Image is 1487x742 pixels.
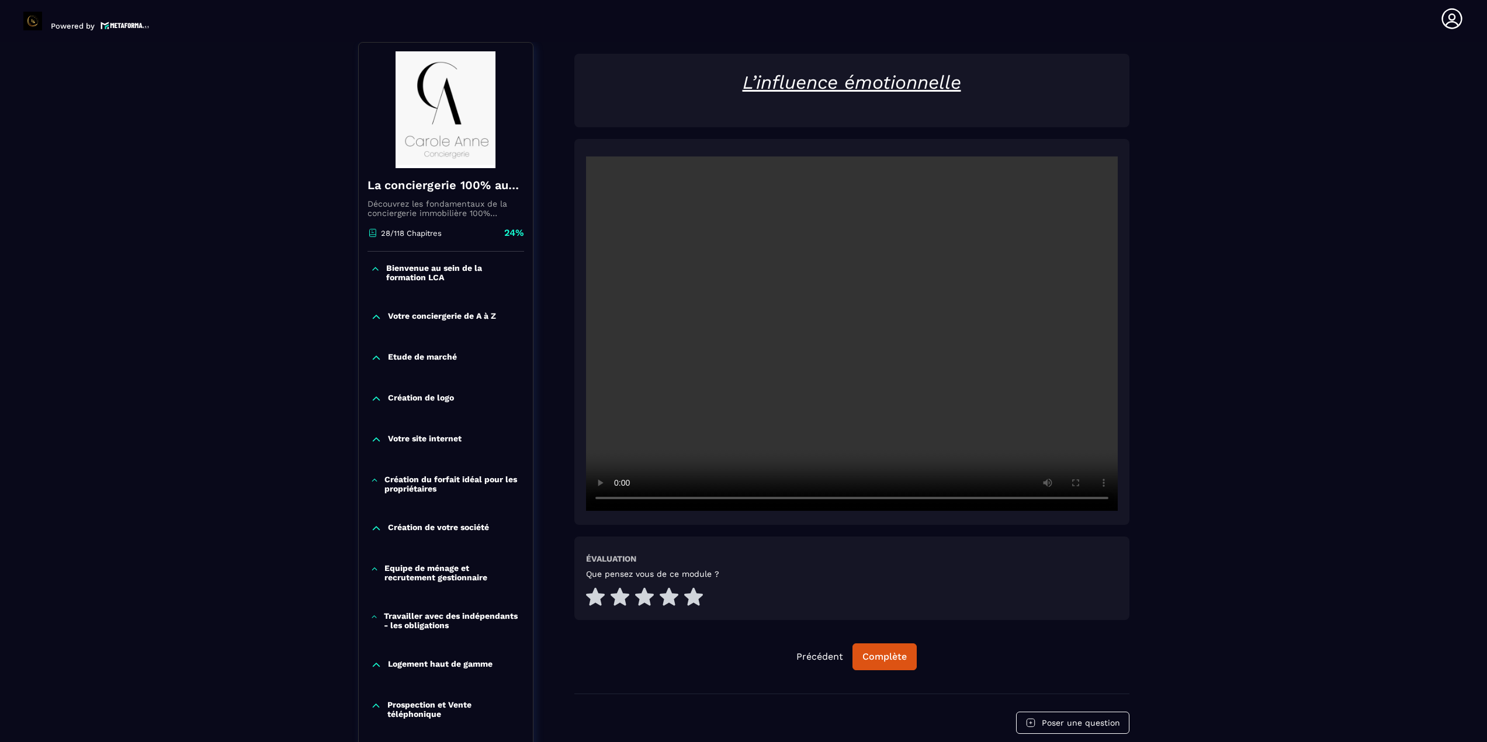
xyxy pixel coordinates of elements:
p: 28/118 Chapitres [381,229,442,238]
p: Logement haut de gamme [388,659,493,671]
p: Powered by [51,22,95,30]
u: L’influence émotionnelle [743,71,961,93]
button: Poser une question [1016,712,1129,734]
img: logo [100,20,150,30]
p: Equipe de ménage et recrutement gestionnaire [384,563,521,582]
p: Bienvenue au sein de la formation LCA [386,263,521,282]
p: Création de logo [388,393,454,405]
img: banner [368,51,524,168]
p: Prospection et Vente téléphonique [387,700,521,719]
button: Précédent [787,644,852,670]
p: Votre site internet [388,434,462,445]
h5: Que pensez vous de ce module ? [586,569,719,579]
img: logo-branding [23,12,42,30]
p: Création du forfait idéal pour les propriétaires [384,475,521,493]
p: 24% [504,227,524,239]
button: Complète [852,643,917,670]
p: Etude de marché [388,352,457,364]
h6: Évaluation [586,554,636,563]
p: Travailler avec des indépendants - les obligations [384,611,521,630]
div: Complète [862,651,907,663]
p: Votre conciergerie de A à Z [388,311,496,323]
h4: La conciergerie 100% automatisée [368,177,524,193]
p: Découvrez les fondamentaux de la conciergerie immobilière 100% automatisée. Cette formation est c... [368,199,524,218]
p: Création de votre société [388,522,489,534]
